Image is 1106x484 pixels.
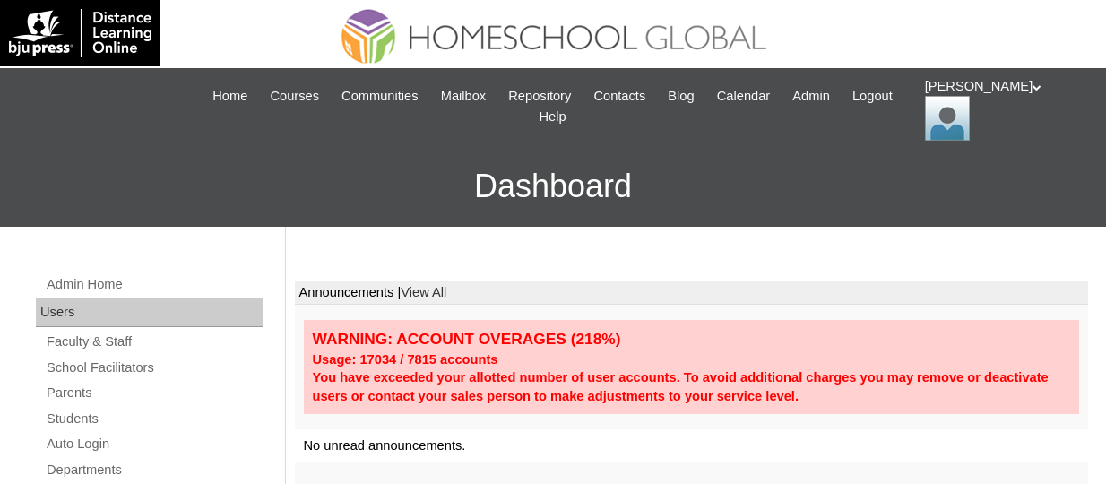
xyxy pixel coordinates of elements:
a: Contacts [584,86,654,107]
a: Blog [659,86,703,107]
img: Leslie Samaniego [925,96,970,141]
img: logo-white.png [9,9,151,57]
a: Calendar [708,86,779,107]
a: Faculty & Staff [45,331,263,353]
span: Help [539,107,566,127]
a: Mailbox [432,86,496,107]
span: Courses [270,86,319,107]
span: Communities [341,86,419,107]
div: You have exceeded your allotted number of user accounts. To avoid additional charges you may remo... [313,368,1071,405]
a: Home [203,86,256,107]
a: Courses [261,86,328,107]
td: No unread announcements. [295,429,1089,462]
a: Admin Home [45,273,263,296]
a: Students [45,408,263,430]
span: Blog [668,86,694,107]
h3: Dashboard [9,146,1097,227]
a: Departments [45,459,263,481]
span: Logout [852,86,893,107]
a: Repository [499,86,580,107]
a: Communities [333,86,428,107]
a: Parents [45,382,263,404]
a: Admin [783,86,839,107]
a: View All [401,285,446,299]
span: Repository [508,86,571,107]
span: Admin [792,86,830,107]
div: WARNING: ACCOUNT OVERAGES (218%) [313,329,1071,350]
td: Announcements | [295,281,1089,306]
a: School Facilitators [45,357,263,379]
span: Contacts [593,86,645,107]
div: [PERSON_NAME] [925,77,1088,141]
span: Home [212,86,247,107]
a: Auto Login [45,433,263,455]
span: Calendar [717,86,770,107]
div: Users [36,298,263,327]
a: Logout [843,86,902,107]
span: Mailbox [441,86,487,107]
a: Help [530,107,575,127]
strong: Usage: 17034 / 7815 accounts [313,352,498,367]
